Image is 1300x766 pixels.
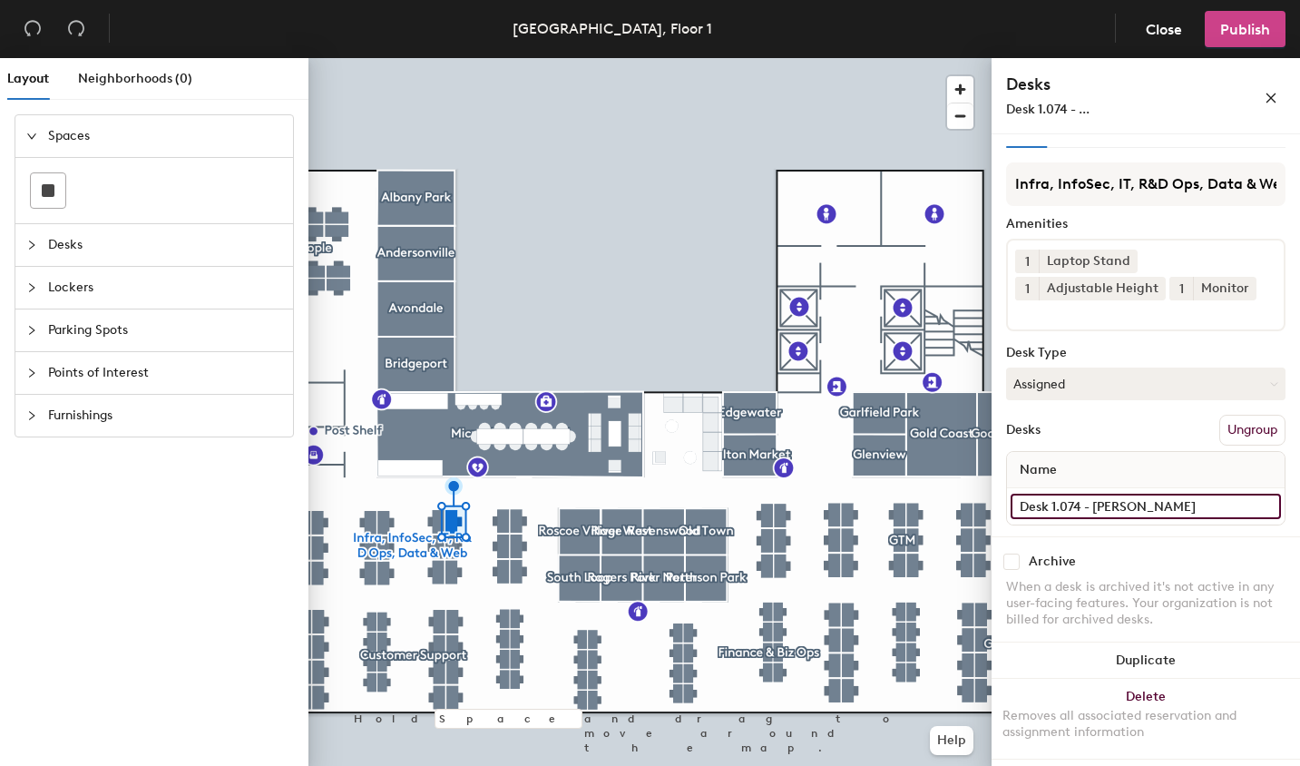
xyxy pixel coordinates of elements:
span: collapsed [26,410,37,421]
button: 1 [1015,250,1039,273]
span: collapsed [26,240,37,250]
span: undo [24,19,42,37]
div: When a desk is archived it's not active in any user-facing features. Your organization is not bil... [1006,579,1285,628]
h4: Desks [1006,73,1206,96]
button: Redo (⌘ + ⇧ + Z) [58,11,94,47]
span: 1 [1179,280,1184,299]
span: expanded [26,131,37,142]
button: Publish [1205,11,1285,47]
div: Monitor [1193,277,1256,300]
div: Amenities [1006,217,1285,231]
div: Laptop Stand [1039,250,1138,273]
button: Duplicate [992,643,1300,679]
span: Name [1011,454,1066,486]
span: collapsed [26,368,37,378]
span: Desks [48,224,282,266]
span: Points of Interest [48,352,282,394]
span: Desk 1.074 - ... [1006,102,1090,117]
span: collapsed [26,325,37,336]
div: [GEOGRAPHIC_DATA], Floor 1 [513,17,712,40]
span: close [1265,92,1277,104]
span: Neighborhoods (0) [78,71,192,86]
div: Adjustable Height [1039,277,1166,300]
div: Desk Type [1006,346,1285,360]
button: 1 [1015,277,1039,300]
span: 1 [1025,280,1030,299]
input: Unnamed desk [1011,494,1281,519]
div: Removes all associated reservation and assignment information [1002,708,1289,741]
span: Close [1146,21,1182,38]
button: 1 [1169,277,1193,300]
span: Lockers [48,267,282,309]
div: Archive [1029,555,1076,569]
button: Close [1130,11,1197,47]
span: Publish [1220,21,1270,38]
button: Ungroup [1219,415,1285,446]
span: Spaces [48,115,282,157]
span: collapsed [26,282,37,293]
div: Desks [1006,423,1041,437]
span: 1 [1025,252,1030,271]
button: Help [930,726,973,755]
span: Layout [7,71,49,86]
button: DeleteRemoves all associated reservation and assignment information [992,679,1300,759]
button: Assigned [1006,368,1285,400]
span: Parking Spots [48,309,282,351]
span: Furnishings [48,395,282,437]
button: Undo (⌘ + Z) [15,11,51,47]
